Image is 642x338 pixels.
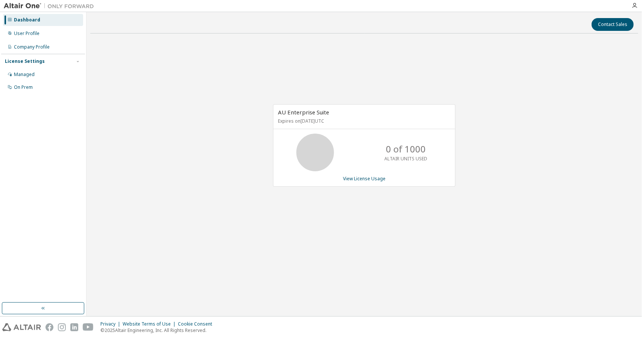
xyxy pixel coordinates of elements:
[123,321,178,327] div: Website Terms of Use
[100,321,123,327] div: Privacy
[384,155,427,162] p: ALTAIR UNITS USED
[14,17,40,23] div: Dashboard
[83,323,94,331] img: youtube.svg
[46,323,53,331] img: facebook.svg
[386,143,426,155] p: 0 of 1000
[14,72,35,78] div: Managed
[14,30,39,37] div: User Profile
[70,323,78,331] img: linkedin.svg
[4,2,98,10] img: Altair One
[278,118,449,124] p: Expires on [DATE] UTC
[100,327,217,333] p: © 2025 Altair Engineering, Inc. All Rights Reserved.
[5,58,45,64] div: License Settings
[14,84,33,90] div: On Prem
[178,321,217,327] div: Cookie Consent
[343,175,386,182] a: View License Usage
[278,108,329,116] span: AU Enterprise Suite
[2,323,41,331] img: altair_logo.svg
[14,44,50,50] div: Company Profile
[58,323,66,331] img: instagram.svg
[592,18,634,31] button: Contact Sales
